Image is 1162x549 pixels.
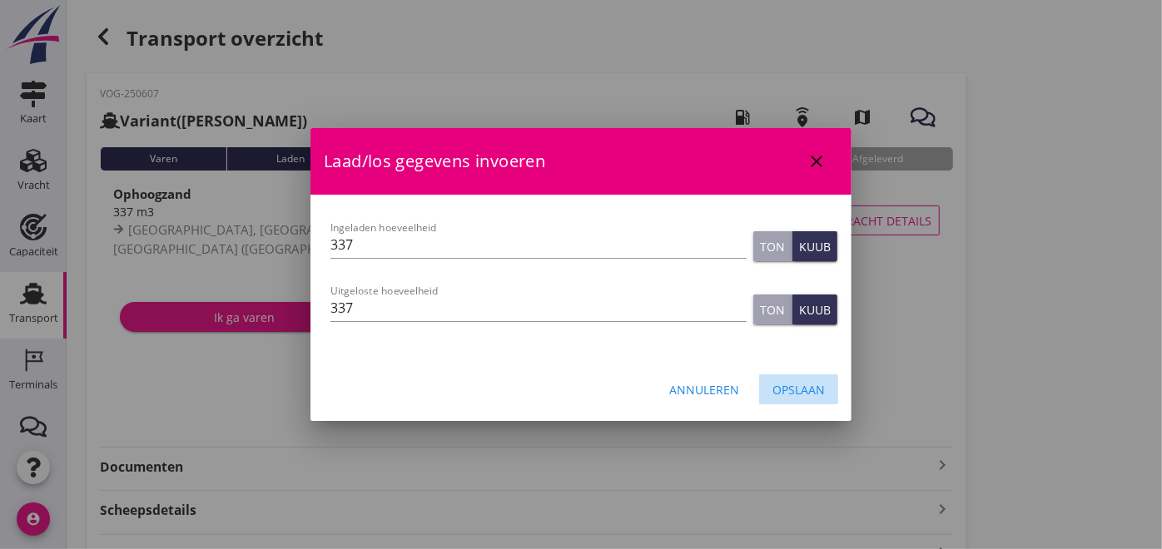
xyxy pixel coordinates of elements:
[799,301,831,319] div: Kuub
[753,231,792,261] button: Ton
[330,231,747,258] input: Ingeladen hoeveelheid
[792,294,837,324] button: Kuub
[760,301,785,319] div: Ton
[807,151,827,171] i: close
[753,294,792,324] button: Ton
[792,231,837,261] button: Kuub
[656,374,752,404] button: Annuleren
[759,374,838,404] button: Opslaan
[669,381,739,398] div: Annuleren
[799,238,831,255] div: Kuub
[330,294,747,321] input: Uitgeloste hoeveelheid
[760,238,785,255] div: Ton
[310,128,852,195] div: Laad/los gegevens invoeren
[772,381,825,398] div: Opslaan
